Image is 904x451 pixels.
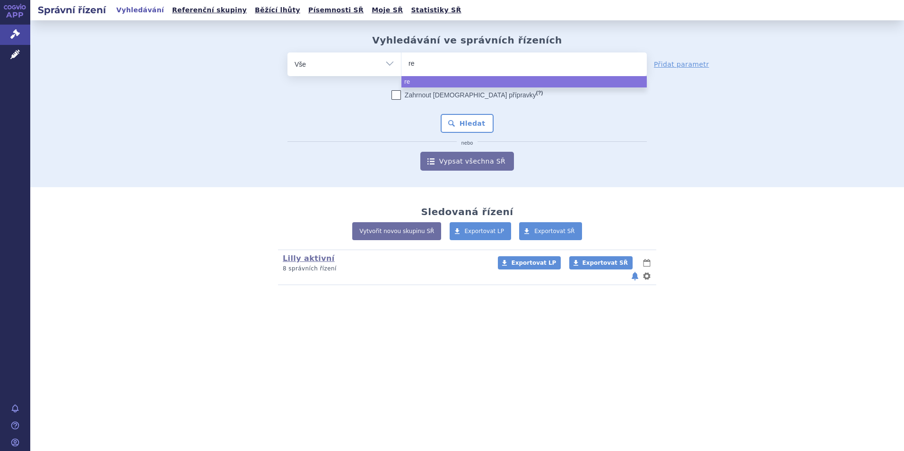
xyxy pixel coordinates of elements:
[457,140,478,146] i: nebo
[642,257,652,269] button: lhůty
[582,260,628,266] span: Exportovat SŘ
[252,4,303,17] a: Běžící lhůty
[569,256,633,269] a: Exportovat SŘ
[536,90,543,96] abbr: (?)
[169,4,250,17] a: Referenční skupiny
[283,265,486,273] p: 8 správních řízení
[113,4,167,17] a: Vyhledávání
[642,270,652,282] button: nastavení
[450,222,512,240] a: Exportovat LP
[283,254,335,263] a: Lilly aktivní
[519,222,582,240] a: Exportovat SŘ
[421,206,513,217] h2: Sledovaná řízení
[441,114,494,133] button: Hledat
[498,256,561,269] a: Exportovat LP
[372,35,562,46] h2: Vyhledávání ve správních řízeních
[352,222,441,240] a: Vytvořit novou skupinu SŘ
[534,228,575,234] span: Exportovat SŘ
[408,4,464,17] a: Statistiky SŘ
[654,60,709,69] a: Přidat parametr
[305,4,366,17] a: Písemnosti SŘ
[630,270,640,282] button: notifikace
[420,152,514,171] a: Vypsat všechna SŘ
[465,228,504,234] span: Exportovat LP
[391,90,543,100] label: Zahrnout [DEMOGRAPHIC_DATA] přípravky
[401,76,647,87] li: re
[511,260,556,266] span: Exportovat LP
[369,4,406,17] a: Moje SŘ
[30,3,113,17] h2: Správní řízení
